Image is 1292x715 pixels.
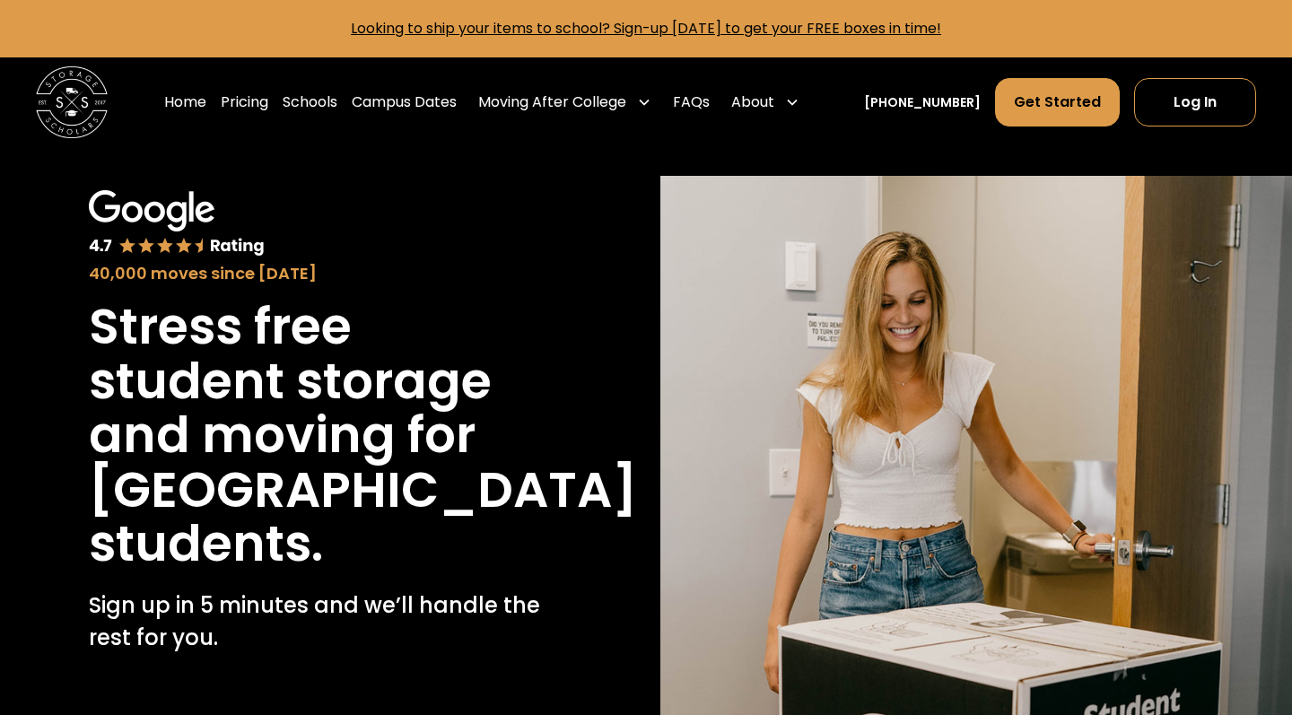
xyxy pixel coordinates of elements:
[164,77,206,127] a: Home
[89,261,544,285] div: 40,000 moves since [DATE]
[995,78,1120,126] a: Get Started
[478,92,626,113] div: Moving After College
[36,66,108,138] a: home
[283,77,337,127] a: Schools
[221,77,268,127] a: Pricing
[89,190,265,257] img: Google 4.7 star rating
[89,300,544,463] h1: Stress free student storage and moving for
[89,463,637,518] h1: [GEOGRAPHIC_DATA]
[351,18,941,39] a: Looking to ship your items to school? Sign-up [DATE] to get your FREE boxes in time!
[731,92,774,113] div: About
[673,77,710,127] a: FAQs
[864,93,981,112] a: [PHONE_NUMBER]
[724,77,807,127] div: About
[36,66,108,138] img: Storage Scholars main logo
[352,77,457,127] a: Campus Dates
[89,589,544,654] p: Sign up in 5 minutes and we’ll handle the rest for you.
[89,517,323,571] h1: students.
[1134,78,1256,126] a: Log In
[471,77,659,127] div: Moving After College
